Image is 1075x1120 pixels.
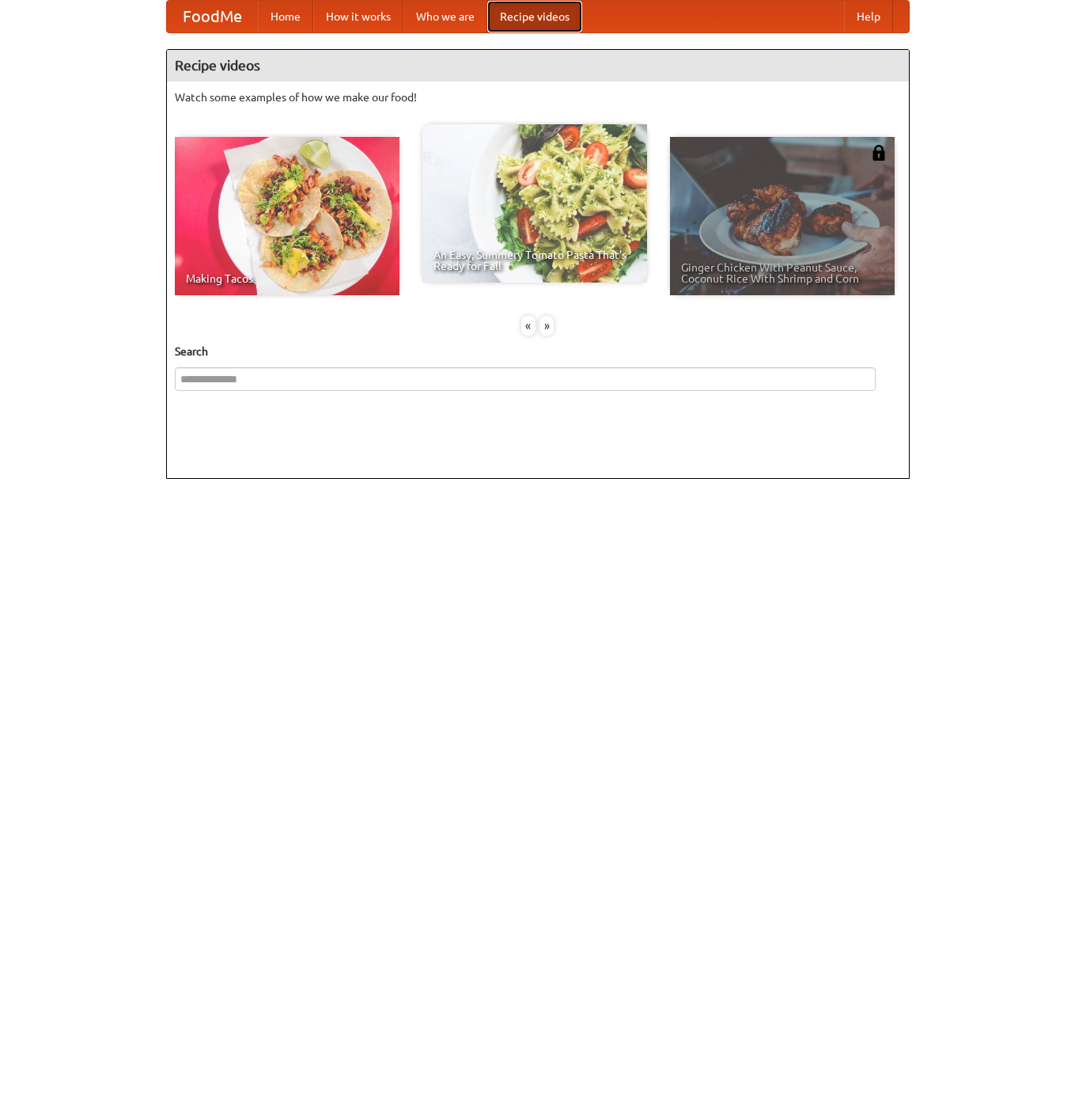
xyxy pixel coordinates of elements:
a: Recipe videos [487,1,582,32]
h5: Search [175,344,901,359]
img: 483408.png [871,145,887,161]
h4: Recipe videos [167,50,909,82]
a: Who we are [403,1,487,32]
a: How it works [313,1,403,32]
a: Home [258,1,313,32]
a: FoodMe [167,1,258,32]
div: « [521,316,536,336]
a: An Easy, Summery Tomato Pasta That's Ready for Fall [422,124,647,283]
a: Making Tacos [175,137,399,295]
p: Watch some examples of how we make our food! [175,89,901,105]
div: » [539,316,554,336]
span: An Easy, Summery Tomato Pasta That's Ready for Fall [433,249,636,271]
a: Help [844,1,893,32]
span: Making Tacos [186,273,388,284]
